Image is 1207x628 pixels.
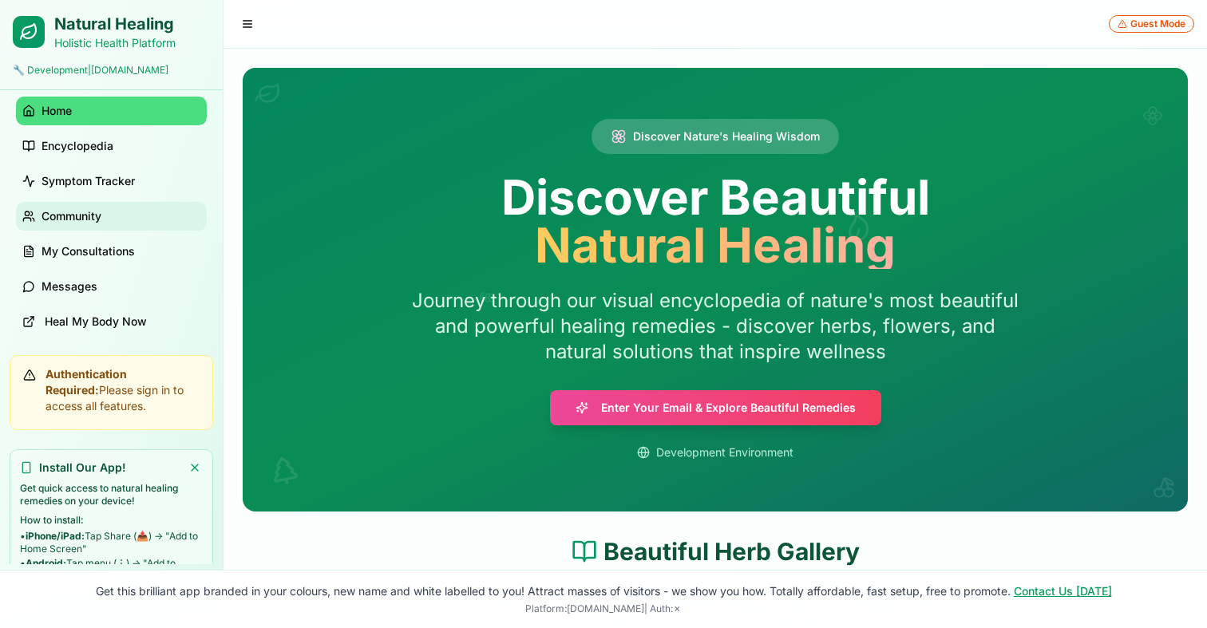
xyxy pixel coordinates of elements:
[550,390,881,425] button: Enter Your Email & Explore Beautiful Remedies
[409,288,1022,365] p: Journey through our visual encyclopedia of nature's most beautiful and powerful healing remedies ...
[16,167,207,196] a: Symptom Tracker
[656,444,793,460] span: Development Environment
[42,173,135,189] span: Symptom Tracker
[1014,584,1112,598] a: Contact Us [DATE]
[54,13,176,35] h1: Natural Healing
[23,366,200,414] div: Please sign in to access all features.
[42,278,97,294] span: Messages
[16,97,207,125] a: Home
[358,221,1073,269] span: Natural Healing
[26,557,66,569] strong: Android:
[42,103,72,119] span: Home
[243,537,1188,566] h2: Beautiful Herb Gallery
[39,460,126,476] h3: Install Our App!
[20,514,203,527] p: How to install:
[13,583,1194,599] p: Get this brilliant app branded in your colours, new name and white labelled to you! Attract masse...
[20,557,203,583] li: • Tap menu (⋮) → "Add to Home screen"
[42,243,135,259] span: My Consultations
[16,132,207,160] a: Encyclopedia
[13,64,210,77] div: 🔧 Development | [DOMAIN_NAME]
[16,307,207,336] a: Heal My Body Now
[16,237,207,266] a: My Consultations
[46,367,127,397] strong: Authentication Required:
[42,208,101,224] span: Community
[13,602,1194,615] p: Platform: [DOMAIN_NAME] | Auth: ✗
[1109,15,1194,33] div: Guest Mode
[54,35,176,51] p: Holistic Health Platform
[358,173,1073,269] h1: Discover Beautiful
[16,202,207,231] a: Community
[20,482,203,508] p: Get quick access to natural healing remedies on your device!
[26,530,85,542] strong: iPhone/iPad:
[45,314,147,330] span: Heal My Body Now
[20,530,203,555] li: • Tap Share (📤) → "Add to Home Screen"
[633,128,820,144] span: Discover Nature's Healing Wisdom
[16,272,207,301] a: Messages
[42,138,113,154] span: Encyclopedia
